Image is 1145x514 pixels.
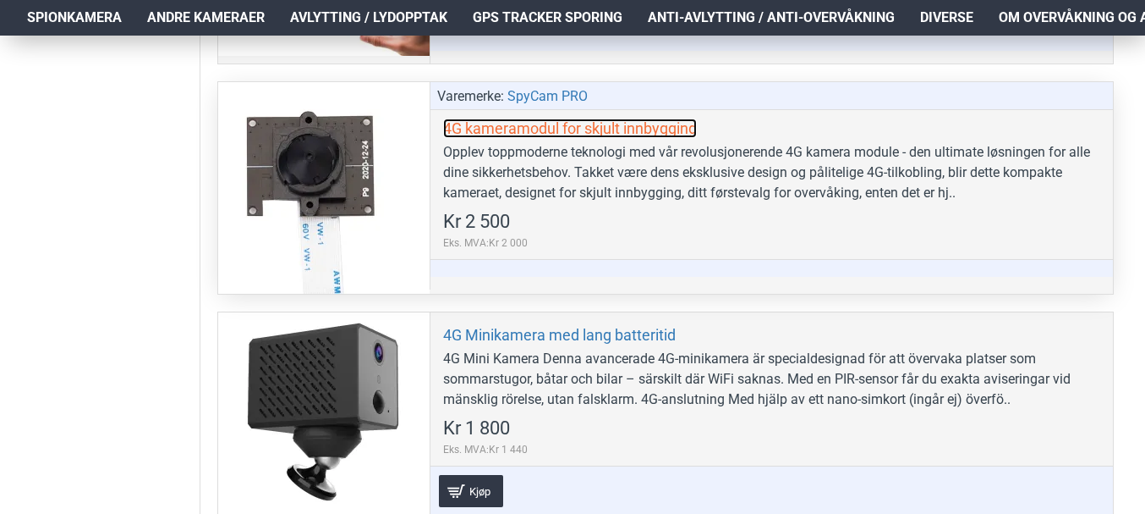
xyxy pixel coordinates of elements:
a: 4G kameramodul for skjult innbygging 4G kameramodul for skjult innbygging [218,82,430,294]
a: SpyCam PRO [507,86,588,107]
div: 4G Mini Kamera Denna avancerade 4G-minikamera är specialdesignad för att övervaka platser som som... [443,349,1100,410]
span: Eks. MVA:Kr 2 000 [443,235,528,251]
span: Avlytting / Lydopptak [290,8,447,28]
span: Spionkamera [27,8,122,28]
span: Andre kameraer [147,8,265,28]
span: Eks. MVA:Kr 1 440 [443,442,528,457]
span: Kr 2 500 [443,213,510,231]
span: Varemerke: [437,86,504,107]
a: 4G kameramodul for skjult innbygging [443,119,697,138]
a: 4G Minikamera med lang batteritid [443,325,676,345]
span: Kjøp [465,486,495,497]
span: Kr 1 800 [443,419,510,438]
span: Anti-avlytting / Anti-overvåkning [648,8,895,28]
span: Diverse [920,8,973,28]
div: Opplev toppmoderne teknologi med vår revolusjonerende 4G kamera module - den ultimate løsningen f... [443,142,1100,203]
span: GPS Tracker Sporing [473,8,622,28]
